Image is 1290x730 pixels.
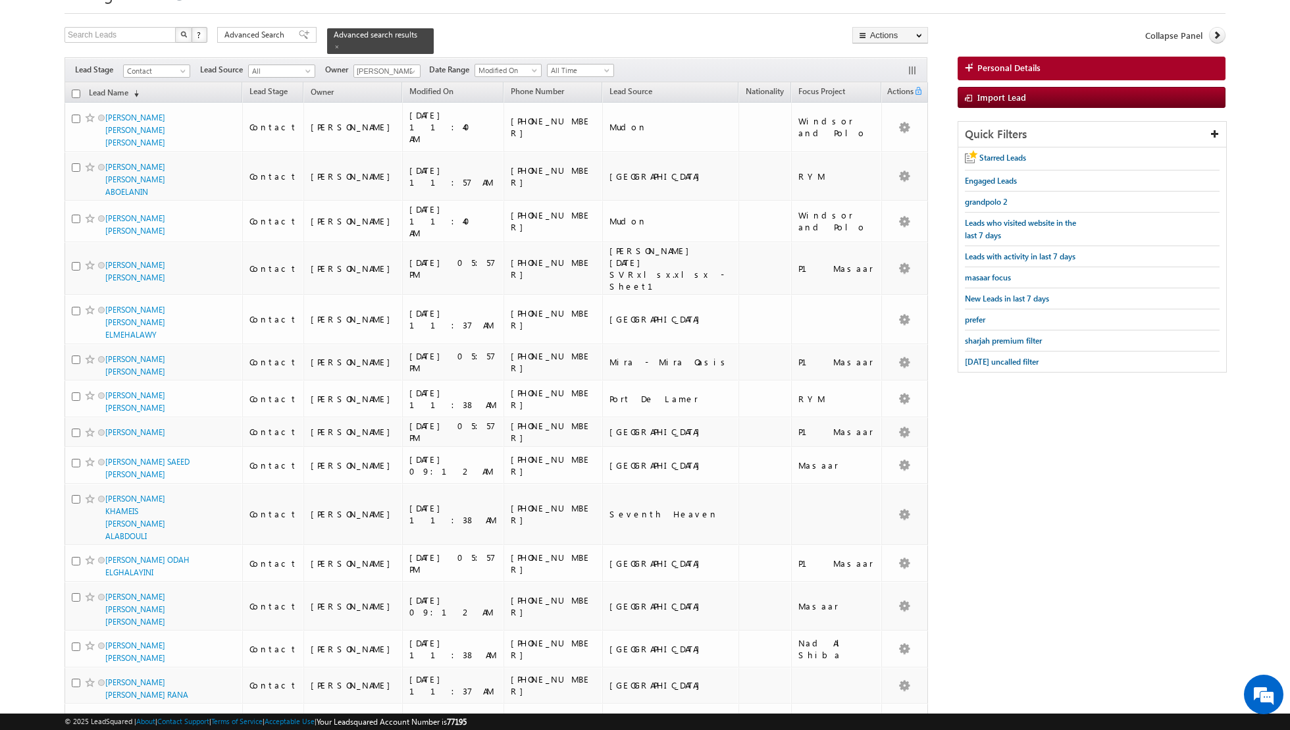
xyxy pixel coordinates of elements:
a: [PERSON_NAME] [PERSON_NAME] [105,260,165,282]
a: [PERSON_NAME] [105,427,165,437]
div: [PHONE_NUMBER] [511,350,596,374]
div: Windsor and Polo [798,115,875,139]
div: Contact [249,459,297,471]
div: P1 Masaar [798,356,875,368]
div: Contact [249,558,297,569]
div: [PERSON_NAME] [311,459,397,471]
span: Lead Stage [249,86,288,96]
div: Contact [249,679,297,691]
div: [PERSON_NAME] [311,215,397,227]
div: [DATE] 11:37 AM [409,307,498,331]
div: [PHONE_NUMBER] [511,502,596,526]
div: [PHONE_NUMBER] [511,115,596,139]
span: masaar focus [965,273,1011,282]
span: Modified On [475,65,538,76]
div: Minimize live chat window [216,7,247,38]
a: [PERSON_NAME] KHAMEIS [PERSON_NAME] ALABDOULI [105,494,165,541]
div: [DATE] 05:57 PM [409,552,498,575]
span: prefer [965,315,985,325]
div: [PHONE_NUMBER] [511,552,596,575]
a: Contact [123,65,190,78]
span: Modified On [409,86,453,96]
a: Acceptable Use [265,717,315,725]
a: [PERSON_NAME] [PERSON_NAME] [105,213,165,236]
span: sharjah premium filter [965,336,1042,346]
a: [PERSON_NAME] ODAH ELGHALAYINI [105,555,190,577]
span: (sorted descending) [128,88,139,99]
div: [PERSON_NAME] [311,508,397,520]
a: [PERSON_NAME] [PERSON_NAME] [105,354,165,377]
div: [DATE] 11:37 AM [409,673,498,697]
a: [PERSON_NAME] [PERSON_NAME] RANA [105,677,188,700]
span: Lead Source [609,86,652,96]
img: d_60004797649_company_0_60004797649 [22,69,55,86]
span: 77195 [447,717,467,727]
div: Contact [249,313,297,325]
div: [PERSON_NAME] [DATE] SVRxlsx.xlsx - Sheet1 [609,245,733,292]
a: Lead Name(sorted descending) [82,85,145,102]
div: [PHONE_NUMBER] [511,420,596,444]
div: Masaar [798,600,875,612]
div: Mira - Mira Oasis [609,356,733,368]
div: [DATE] 05:57 PM [409,257,498,280]
div: [DATE] 11:38 AM [409,502,498,526]
div: [GEOGRAPHIC_DATA] [609,600,733,612]
div: [GEOGRAPHIC_DATA] [609,313,733,325]
button: Actions [852,27,928,43]
span: Phone Number [511,86,564,96]
div: [DATE] 11:40 AM [409,109,498,145]
div: [DATE] 09:12 AM [409,454,498,477]
span: Focus Project [798,86,845,96]
div: Contact [249,263,297,274]
div: [GEOGRAPHIC_DATA] [609,679,733,691]
span: ? [197,29,203,40]
span: Lead Source [200,64,248,76]
span: All Time [548,65,610,76]
a: About [136,717,155,725]
span: Owner [311,87,334,97]
input: Type to Search [353,65,421,78]
div: Quick Filters [958,122,1226,147]
a: [PERSON_NAME] [PERSON_NAME] ELMEHALAWY [105,305,165,340]
div: [PHONE_NUMBER] [511,673,596,697]
div: [PHONE_NUMBER] [511,594,596,618]
span: New Leads in last 7 days [965,294,1049,303]
span: Personal Details [977,62,1041,74]
div: Nad Al Shiba [798,637,875,661]
div: [DATE] 11:40 AM [409,203,498,239]
div: [PERSON_NAME] [311,558,397,569]
div: [PERSON_NAME] [311,600,397,612]
img: Search [180,31,187,38]
div: [DATE] 11:38 AM [409,637,498,661]
a: All [248,65,315,78]
div: RYM [798,393,875,405]
span: grandpolo 2 [965,197,1008,207]
div: Contact [249,356,297,368]
div: [PERSON_NAME] [311,393,397,405]
span: Contact [124,65,186,77]
div: [PERSON_NAME] [311,121,397,133]
a: [PERSON_NAME] [PERSON_NAME] ABOELANIN [105,162,165,197]
div: [DATE] 11:38 AM [409,387,498,411]
a: Modified On [403,84,460,101]
span: Leads who visited website in the last 7 days [965,218,1076,240]
a: Contact Support [157,717,209,725]
span: Starred Leads [979,153,1026,163]
a: Lead Stage [243,84,294,101]
div: [DATE] 05:57 PM [409,420,498,444]
div: [DATE] 05:57 PM [409,350,498,374]
div: [PERSON_NAME] [311,426,397,438]
span: Engaged Leads [965,176,1017,186]
div: [PERSON_NAME] [311,356,397,368]
textarea: Type your message and hit 'Enter' [17,122,240,395]
div: Contact [249,121,297,133]
em: Start Chat [179,405,239,423]
div: Contact [249,170,297,182]
a: Terms of Service [211,717,263,725]
div: Contact [249,508,297,520]
div: [PERSON_NAME] [311,679,397,691]
div: [GEOGRAPHIC_DATA] [609,459,733,471]
div: P1 Masaar [798,558,875,569]
div: Contact [249,215,297,227]
div: [DATE] 11:57 AM [409,165,498,188]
